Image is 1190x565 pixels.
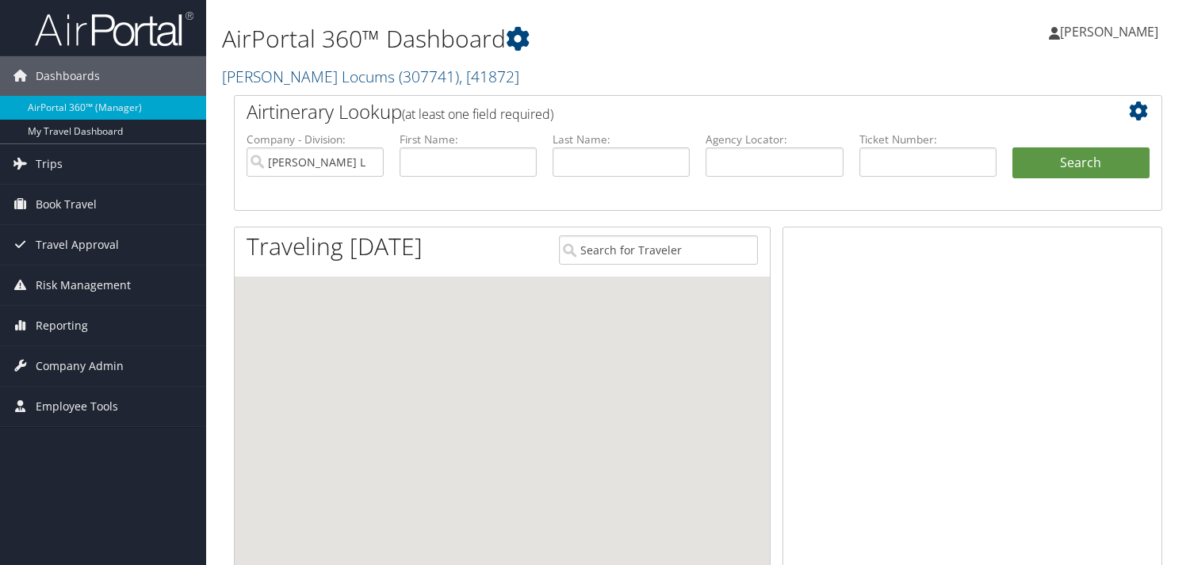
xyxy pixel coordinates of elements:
[706,132,843,147] label: Agency Locator:
[402,105,553,123] span: (at least one field required)
[247,230,423,263] h1: Traveling [DATE]
[36,144,63,184] span: Trips
[559,235,758,265] input: Search for Traveler
[222,22,857,55] h1: AirPortal 360™ Dashboard
[247,98,1073,125] h2: Airtinerary Lookup
[36,387,118,426] span: Employee Tools
[459,66,519,87] span: , [ 41872 ]
[1060,23,1158,40] span: [PERSON_NAME]
[36,225,119,265] span: Travel Approval
[1012,147,1150,179] button: Search
[36,306,88,345] span: Reporting
[36,346,124,386] span: Company Admin
[553,132,690,147] label: Last Name:
[859,132,997,147] label: Ticket Number:
[36,185,97,224] span: Book Travel
[222,66,519,87] a: [PERSON_NAME] Locums
[400,132,537,147] label: First Name:
[399,66,459,87] span: ( 307741 )
[35,10,193,48] img: airportal-logo.png
[36,265,131,305] span: Risk Management
[1049,8,1174,55] a: [PERSON_NAME]
[36,56,100,96] span: Dashboards
[247,132,384,147] label: Company - Division:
